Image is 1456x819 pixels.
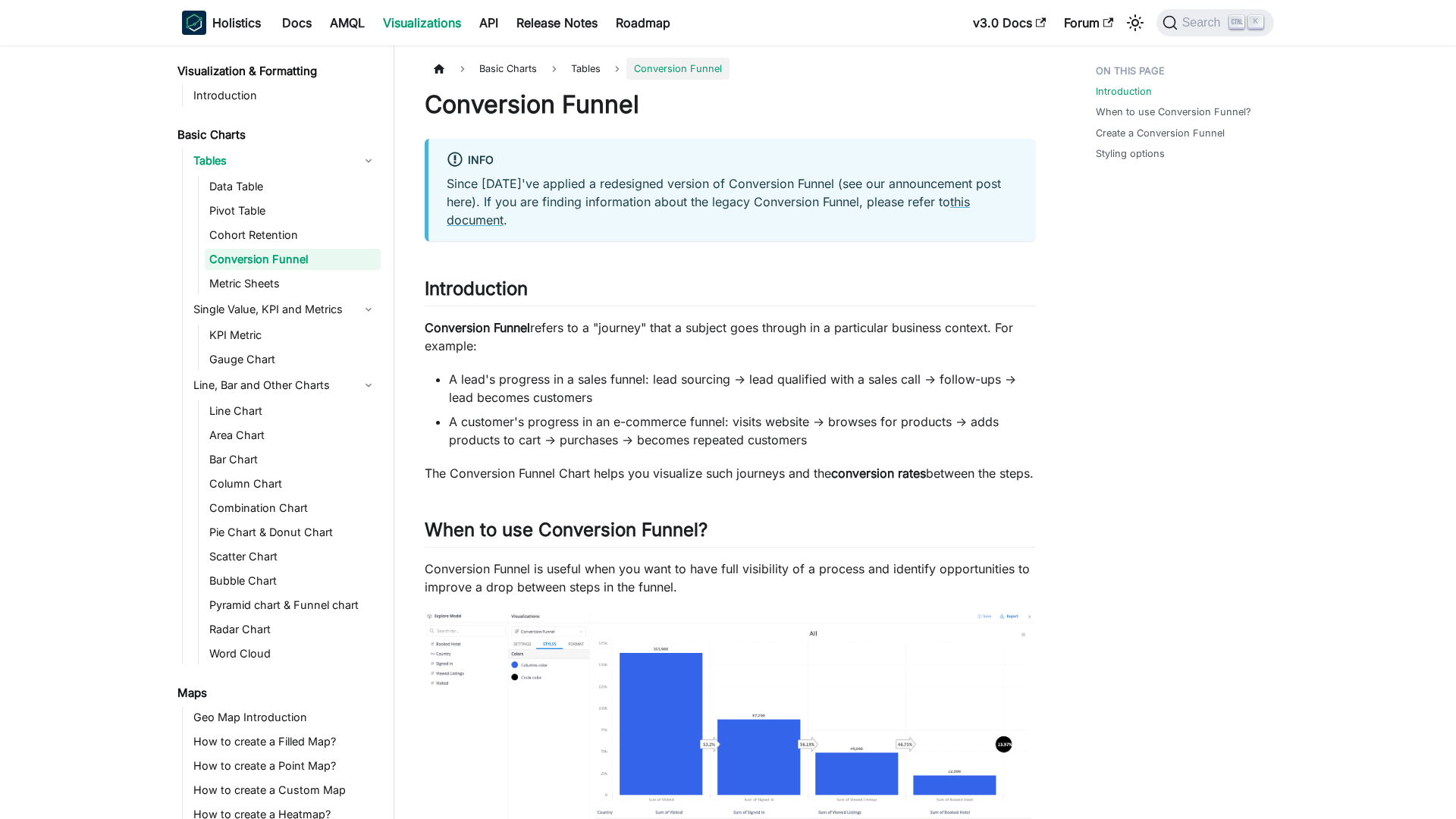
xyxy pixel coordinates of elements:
a: KPI Metric [205,325,381,346]
p: refers to a "journey" that a subject goes through in a particular business context. For example: [425,318,1035,355]
a: Pie Chart & Donut Chart [205,522,381,543]
a: Roadmap [607,11,679,35]
a: Release Notes [507,11,607,35]
a: Scatter Chart [205,546,381,567]
a: Area Chart [205,425,381,446]
a: Bubble Chart [205,570,381,591]
a: Bar Chart [205,449,381,470]
a: Conversion Funnel [205,249,381,270]
a: Data Table [205,176,381,197]
b: Holistics [212,14,261,32]
nav: Docs sidebar [167,45,394,819]
p: The Conversion Funnel Chart helps you visualize such journeys and the between the steps. [425,464,1035,482]
a: Introduction [189,85,381,106]
span: Basic Charts [472,58,544,80]
a: Create a Conversion Funnel [1096,126,1225,140]
a: Visualization & Formatting [173,61,381,82]
a: Line Chart [205,400,381,422]
button: Switch between dark and light mode (currently light mode) [1123,11,1147,35]
a: Basic Charts [173,124,381,146]
li: A customer's progress in an e-commerce funnel: visits website → browses for products → adds produ... [449,413,1035,449]
a: Geo Map Introduction [189,707,381,728]
a: How to create a Custom Map [189,780,381,801]
a: Forum [1055,11,1122,35]
a: Gauge Chart [205,349,381,370]
h2: When to use Conversion Funnel? [425,519,1035,548]
a: Tables [189,149,381,173]
strong: Conversion Funnel [425,320,530,335]
kbd: K [1248,15,1263,29]
span: Conversion Funnel [626,58,730,80]
a: Single Value, KPI and Metrics [189,297,381,322]
a: Combination Chart [205,497,381,519]
nav: Breadcrumbs [425,58,1035,80]
a: Visualizations [374,11,470,35]
a: Line, Bar and Other Charts [189,373,381,397]
a: Cohort Retention [205,224,381,246]
a: Metric Sheets [205,273,381,294]
a: Pivot Table [205,200,381,221]
a: Pyramid chart & Funnel chart [205,595,381,616]
a: How to create a Point Map? [189,755,381,777]
span: Tables [563,58,608,80]
a: this document [447,194,970,227]
span: Search [1178,16,1230,30]
h2: Introduction [425,278,1035,306]
p: Since [DATE]'ve applied a redesigned version of Conversion Funnel (see our announcement post here... [447,174,1017,229]
li: A lead's progress in a sales funnel: lead sourcing → lead qualified with a sales call → follow-up... [449,370,1035,406]
h1: Conversion Funnel [425,89,1035,120]
a: Home page [425,58,453,80]
a: How to create a Filled Map? [189,731,381,752]
a: AMQL [321,11,374,35]
a: v3.0 Docs [964,11,1055,35]
p: Conversion Funnel is useful when you want to have full visibility of a process and identify oppor... [425,560,1035,596]
a: Docs [273,11,321,35]
div: info [447,151,1017,171]
a: Maps [173,682,381,704]
a: Column Chart [205,473,381,494]
a: Styling options [1096,146,1165,161]
a: Radar Chart [205,619,381,640]
a: HolisticsHolistics [182,11,261,35]
button: Search (Ctrl+K) [1156,9,1274,36]
a: Introduction [1096,84,1152,99]
a: API [470,11,507,35]
strong: conversion rates [831,466,926,481]
a: When to use Conversion Funnel? [1096,105,1251,119]
a: Word Cloud [205,643,381,664]
img: Holistics [182,11,206,35]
